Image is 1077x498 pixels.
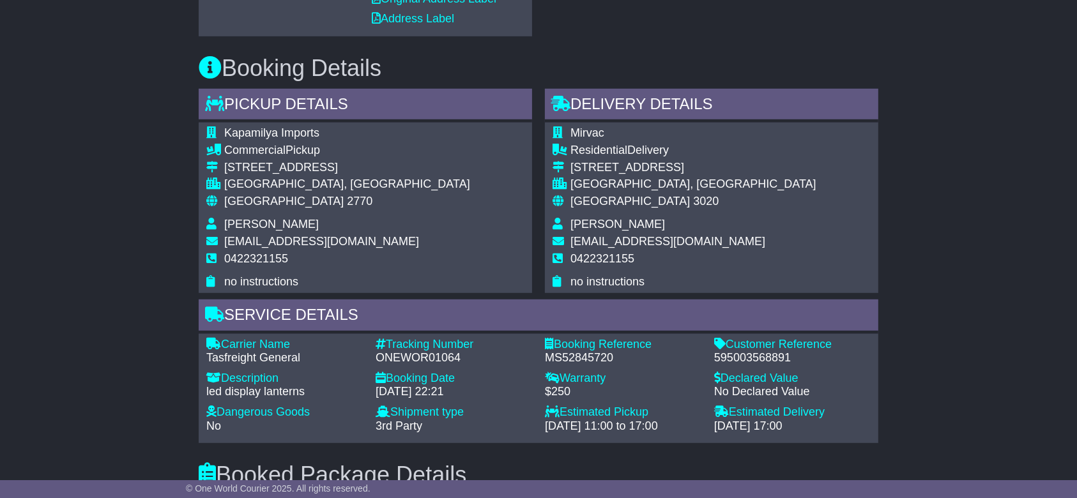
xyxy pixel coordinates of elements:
div: Tasfreight General [206,351,363,365]
div: Tracking Number [376,338,532,352]
div: Service Details [199,299,878,334]
div: Carrier Name [206,338,363,352]
span: [PERSON_NAME] [224,218,319,230]
div: Estimated Pickup [545,405,701,419]
span: no instructions [224,275,298,288]
div: Delivery [570,144,816,158]
div: MS52845720 [545,351,701,365]
div: Description [206,372,363,386]
span: no instructions [570,275,645,288]
span: 0422321155 [224,252,288,265]
span: Mirvac [570,126,604,139]
span: [GEOGRAPHIC_DATA] [224,195,344,207]
a: Address Label [372,12,454,25]
div: [GEOGRAPHIC_DATA], [GEOGRAPHIC_DATA] [224,177,470,192]
div: Booking Date [376,372,532,386]
div: led display lanterns [206,385,363,399]
div: [DATE] 11:00 to 17:00 [545,419,701,434]
span: [EMAIL_ADDRESS][DOMAIN_NAME] [570,235,765,248]
div: [DATE] 22:21 [376,385,532,399]
span: Kapamilya Imports [224,126,319,139]
div: Booking Reference [545,338,701,352]
span: 2770 [347,195,372,207]
div: Dangerous Goods [206,405,363,419]
div: Declared Value [714,372,871,386]
h3: Booking Details [199,56,878,81]
span: © One World Courier 2025. All rights reserved. [186,483,370,494]
div: Estimated Delivery [714,405,871,419]
span: No [206,419,221,432]
div: [STREET_ADDRESS] [224,161,470,175]
span: [EMAIL_ADDRESS][DOMAIN_NAME] [224,235,419,248]
div: [GEOGRAPHIC_DATA], [GEOGRAPHIC_DATA] [570,177,816,192]
div: Delivery Details [545,89,878,123]
div: 595003568891 [714,351,871,365]
span: Residential [570,144,627,156]
div: $250 [545,385,701,399]
div: Shipment type [376,405,532,419]
div: [STREET_ADDRESS] [570,161,816,175]
span: 3020 [693,195,719,207]
span: 0422321155 [570,252,634,265]
span: 3rd Party [376,419,422,432]
span: [PERSON_NAME] [570,218,665,230]
span: [GEOGRAPHIC_DATA] [570,195,690,207]
div: Warranty [545,372,701,386]
div: No Declared Value [714,385,871,399]
h3: Booked Package Details [199,462,878,488]
div: Pickup Details [199,89,532,123]
span: Commercial [224,144,286,156]
div: Pickup [224,144,470,158]
div: ONEWOR01064 [376,351,532,365]
div: [DATE] 17:00 [714,419,871,434]
div: Customer Reference [714,338,871,352]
